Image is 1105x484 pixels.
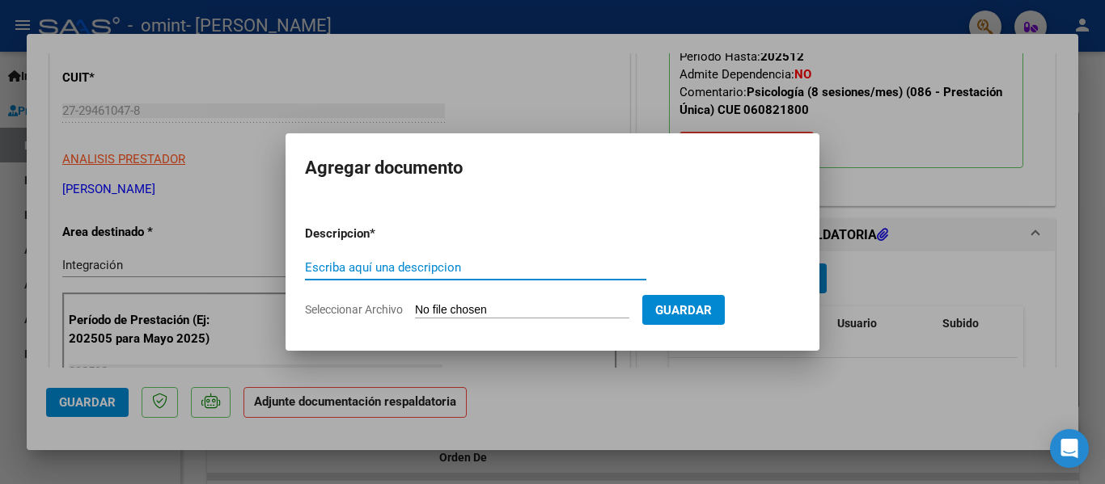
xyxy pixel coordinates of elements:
span: Guardar [655,303,712,318]
div: Open Intercom Messenger [1050,429,1089,468]
h2: Agregar documento [305,153,800,183]
button: Guardar [642,295,725,325]
span: Seleccionar Archivo [305,303,403,316]
p: Descripcion [305,225,454,243]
